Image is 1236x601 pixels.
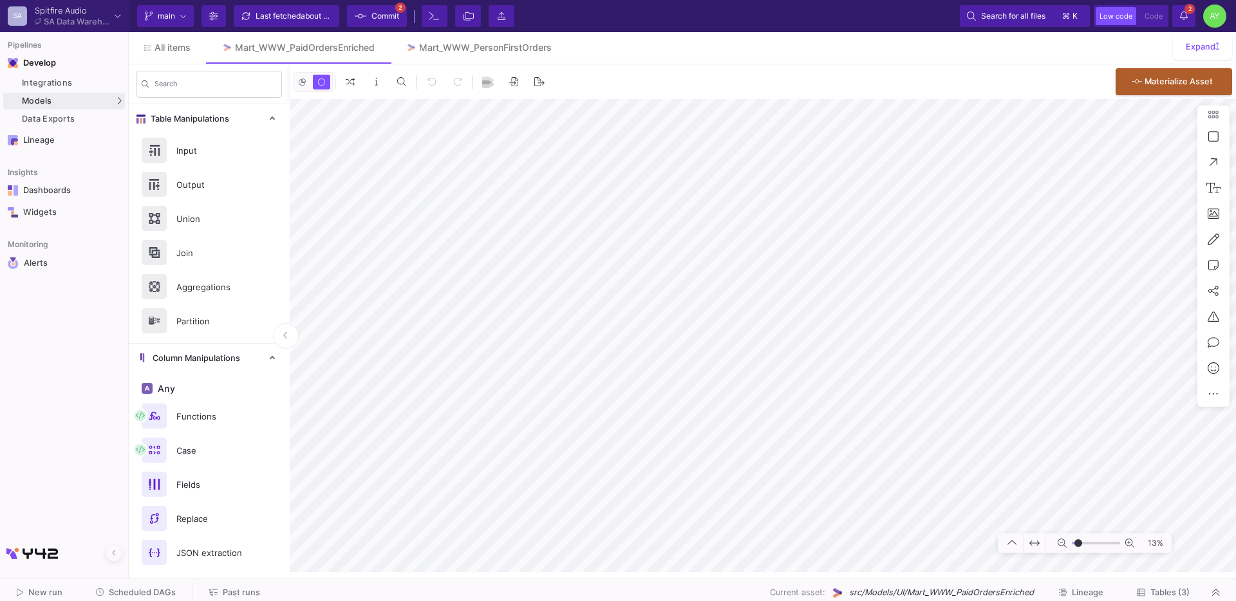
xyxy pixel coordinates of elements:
[169,141,257,160] div: Input
[223,587,260,597] span: Past runs
[169,243,257,263] div: Join
[129,104,290,133] mat-expansion-panel-header: Table Manipulations
[154,42,191,53] span: All items
[129,304,290,338] button: Partition
[129,399,290,433] button: Functions
[371,6,399,26] span: Commit
[23,207,107,217] div: Widgets
[3,75,125,91] a: Integrations
[221,42,232,53] img: Tab icon
[169,209,257,228] div: Union
[3,53,125,73] mat-expansion-panel-header: Navigation iconDevelop
[22,96,52,106] span: Models
[169,277,257,297] div: Aggregations
[169,441,257,460] div: Case
[169,407,257,426] div: Functions
[24,257,108,269] div: Alerts
[8,257,19,269] img: Navigation icon
[1100,12,1132,21] span: Low code
[1150,587,1190,597] span: Tables (3)
[169,475,257,494] div: Fields
[3,180,125,201] a: Navigation iconDashboards
[3,252,125,274] a: Navigation iconAlerts
[8,135,18,145] img: Navigation icon
[8,58,18,68] img: Navigation icon
[1145,12,1163,21] span: Code
[28,587,62,597] span: New run
[129,270,290,304] button: Aggregations
[8,207,18,217] img: Navigation icon
[23,58,42,68] div: Develop
[1062,8,1070,24] span: ⌘
[234,5,339,27] button: Last fetchedabout 22 hours ago
[3,202,125,223] a: Navigation iconWidgets
[137,5,194,27] button: main
[129,344,290,373] mat-expansion-panel-header: Column Manipulations
[129,201,290,236] button: Union
[129,467,290,501] button: Fields
[1199,5,1226,28] button: AY
[1139,532,1168,555] span: 13%
[770,586,825,598] span: Current asset:
[419,42,552,53] div: Mart_WWW_PersonFirstOrders
[406,42,417,53] img: Tab icon
[129,433,290,467] button: Case
[1145,77,1213,86] span: Materialize Asset
[256,6,333,26] div: Last fetched
[849,586,1034,598] span: src/Models/UI/Mart_WWW_PaidOrdersEnriched
[154,82,277,91] input: Search
[169,543,257,562] div: JSON extraction
[981,6,1045,26] span: Search for all files
[147,353,240,364] span: Column Manipulations
[347,5,407,27] button: Commit
[129,501,290,535] button: Replace
[158,6,175,26] span: main
[129,133,290,343] div: Table Manipulations
[8,185,18,196] img: Navigation icon
[23,135,107,145] div: Lineage
[1096,7,1136,25] button: Low code
[23,185,107,196] div: Dashboards
[145,114,229,124] span: Table Manipulations
[3,111,125,127] a: Data Exports
[1203,5,1226,28] div: AY
[830,586,844,600] img: UI Model
[1116,68,1232,95] button: Materialize Asset
[129,236,290,270] button: Join
[169,509,257,528] div: Replace
[44,17,109,26] div: SA Data Warehouse
[8,6,27,26] div: SA
[109,587,176,597] span: Scheduled DAGs
[22,78,122,88] div: Integrations
[129,133,290,167] button: Input
[1141,7,1166,25] button: Code
[155,384,175,394] span: Any
[35,6,109,15] div: Spitfire Audio
[235,42,375,53] div: Mart_WWW_PaidOrdersEnriched
[1072,587,1103,597] span: Lineage
[1184,4,1195,14] span: 2
[1058,8,1083,24] button: ⌘k
[22,114,122,124] div: Data Exports
[960,5,1090,27] button: Search for all files⌘k
[129,535,290,569] button: JSON extraction
[301,11,370,21] span: about 22 hours ago
[129,167,290,201] button: Output
[3,130,125,151] a: Navigation iconLineage
[1072,8,1078,24] span: k
[1172,5,1195,27] button: 2
[169,175,257,194] div: Output
[169,311,257,331] div: Partition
